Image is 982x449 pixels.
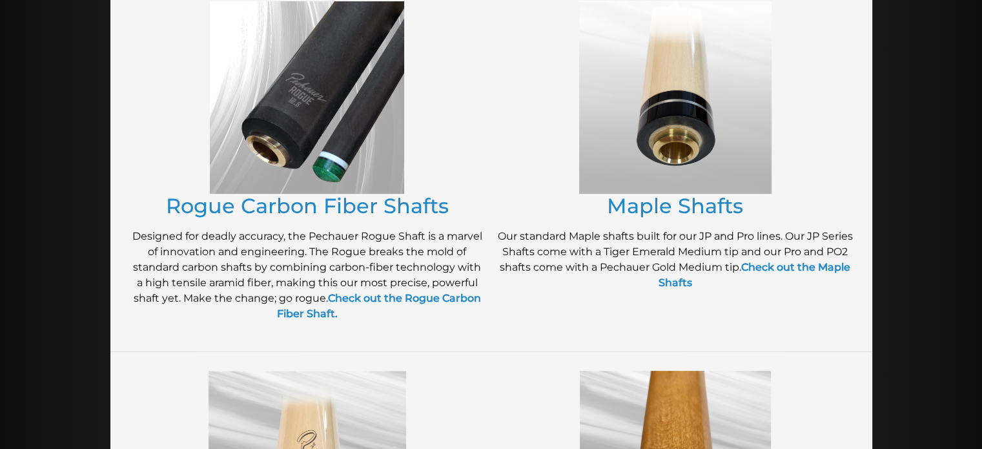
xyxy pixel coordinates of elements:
[498,229,853,291] p: Our standard Maple shafts built for our JP and Pro lines. Our JP Series Shafts come with a Tiger ...
[607,193,743,218] a: Maple Shafts
[659,261,851,289] a: Check out the Maple Shafts
[130,229,485,322] p: Designed for deadly accuracy, the Pechauer Rogue Shaft is a marvel of innovation and engineering....
[277,292,481,320] a: Check out the Rogue Carbon Fiber Shaft.
[166,193,449,218] a: Rogue Carbon Fiber Shafts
